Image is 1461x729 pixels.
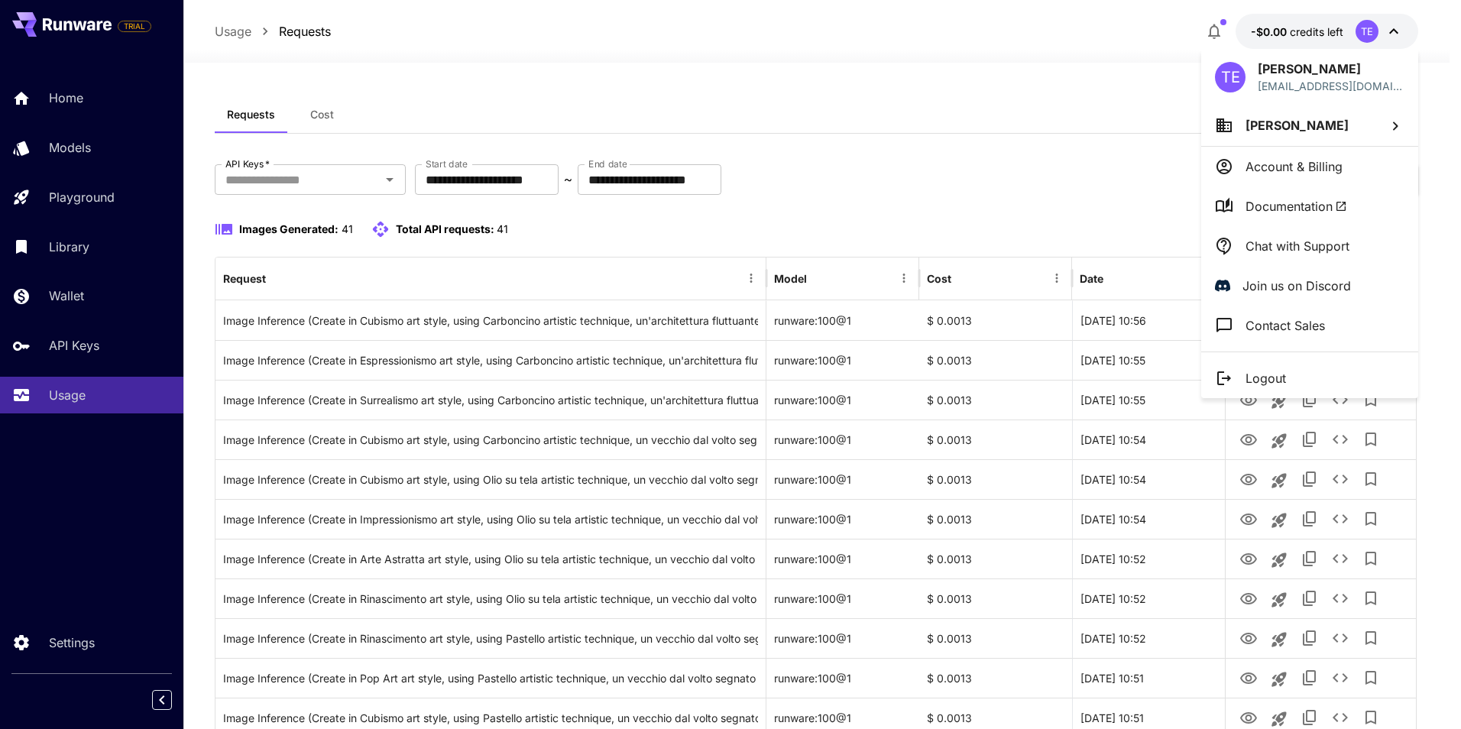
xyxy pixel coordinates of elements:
[1246,197,1347,215] span: Documentation
[1201,105,1418,146] button: [PERSON_NAME]
[1246,237,1349,255] p: Chat with Support
[1246,118,1349,133] span: [PERSON_NAME]
[1258,78,1404,94] p: [EMAIL_ADDRESS][DOMAIN_NAME]
[1246,316,1325,335] p: Contact Sales
[1258,60,1404,78] p: [PERSON_NAME]
[1246,369,1286,387] p: Logout
[1215,62,1246,92] div: TE
[1246,157,1343,176] p: Account & Billing
[1258,78,1404,94] div: 3triband@libero.it
[1242,277,1351,295] p: Join us on Discord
